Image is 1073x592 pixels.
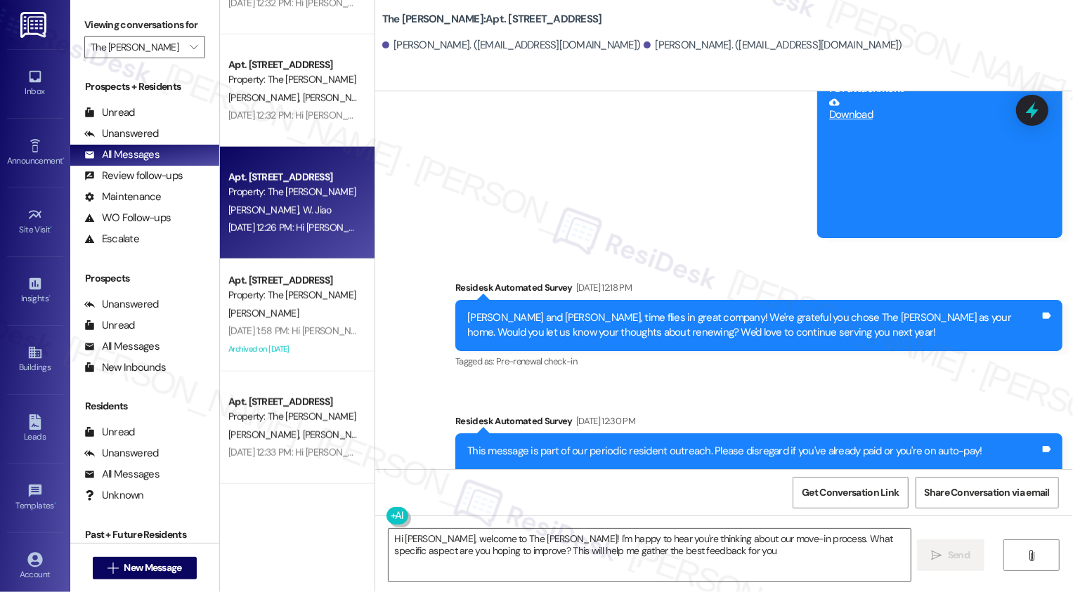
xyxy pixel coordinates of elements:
[91,36,183,58] input: All communities
[302,428,372,441] span: [PERSON_NAME]
[84,14,205,36] label: Viewing conversations for
[228,204,303,216] span: [PERSON_NAME]
[108,563,118,574] i: 
[84,297,159,312] div: Unanswered
[124,560,181,575] span: New Message
[925,485,1050,500] span: Share Conversation via email
[228,170,358,185] div: Apt. [STREET_ADDRESS]
[84,425,135,440] div: Unread
[84,147,160,162] div: All Messages
[228,273,358,288] div: Apt. [STREET_ADDRESS]
[228,307,299,320] span: [PERSON_NAME]
[84,105,135,120] div: Unread
[228,395,358,409] div: Apt. [STREET_ADDRESS]
[7,272,63,310] a: Insights •
[7,203,63,241] a: Site Visit •
[84,232,139,246] div: Escalate
[84,169,183,183] div: Review follow-ups
[54,499,56,508] span: •
[228,91,303,104] span: [PERSON_NAME]
[84,318,135,333] div: Unread
[1027,550,1037,561] i: 
[382,38,641,53] div: [PERSON_NAME]. ([EMAIL_ADDRESS][DOMAIN_NAME])
[7,341,63,379] a: Buildings
[302,91,372,104] span: [PERSON_NAME]
[70,399,219,414] div: Residents
[51,223,53,232] span: •
[467,444,1040,519] div: This message is part of our periodic resident outreach. Please disregard if you've already paid o...
[84,360,166,375] div: New Inbounds
[382,12,602,27] b: The [PERSON_NAME]: Apt. [STREET_ADDRESS]
[228,72,358,87] div: Property: The [PERSON_NAME]
[70,271,219,286] div: Prospects
[7,410,63,448] a: Leads
[70,79,219,94] div: Prospects + Residents
[228,185,358,199] div: Property: The [PERSON_NAME]
[84,467,160,482] div: All Messages
[63,154,65,164] span: •
[948,548,970,563] span: Send
[93,557,197,579] button: New Message
[455,414,1062,433] div: Residesk Automated Survey
[84,211,171,225] div: WO Follow-ups
[7,548,63,586] a: Account
[829,97,1040,121] a: Download
[302,204,331,216] span: W. Jiao
[84,126,159,141] div: Unanswered
[84,190,162,204] div: Maintenance
[389,529,911,581] textarea: Hi [PERSON_NAME], welcome to The [PERSON_NAME]! I'm happy to hear you're thinking about our move-...
[20,12,49,38] img: ResiDesk Logo
[7,479,63,517] a: Templates •
[644,38,902,53] div: [PERSON_NAME]. ([EMAIL_ADDRESS][DOMAIN_NAME])
[573,414,635,428] div: [DATE] 12:30 PM
[70,527,219,542] div: Past + Future Residents
[793,477,908,508] button: Get Conversation Link
[496,355,577,367] span: Pre-renewal check-in
[932,550,942,561] i: 
[48,291,51,301] span: •
[227,341,360,358] div: Archived on [DATE]
[84,446,159,461] div: Unanswered
[228,428,303,441] span: [PERSON_NAME]
[467,310,1040,341] div: [PERSON_NAME] and [PERSON_NAME], time flies in great company! We're grateful you chose The [PERSO...
[573,280,632,295] div: [DATE] 12:18 PM
[7,65,63,103] a: Inbox
[455,351,1062,371] div: Tagged as:
[190,41,197,53] i: 
[84,488,144,503] div: Unknown
[802,485,899,500] span: Get Conversation Link
[228,409,358,424] div: Property: The [PERSON_NAME]
[916,477,1059,508] button: Share Conversation via email
[829,122,1040,228] iframe: Download https://res.cloudinary.com/residesk/image/upload/v1739558296/ne5hbjhnhqlooowlzq06.pdf
[228,58,358,72] div: Apt. [STREET_ADDRESS]
[455,280,1062,300] div: Residesk Automated Survey
[917,539,985,571] button: Send
[228,288,358,303] div: Property: The [PERSON_NAME]
[84,339,160,354] div: All Messages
